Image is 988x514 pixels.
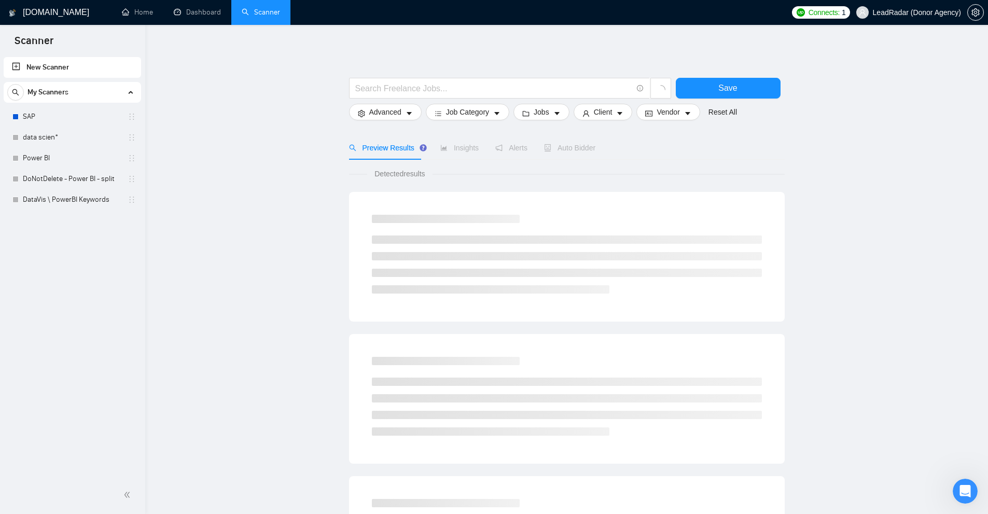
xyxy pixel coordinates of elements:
[12,57,133,78] a: New Scanner
[128,133,136,142] span: holder
[23,106,121,127] a: SAP
[27,82,68,103] span: My Scanners
[355,82,632,95] input: Search Freelance Jobs...
[8,89,23,96] span: search
[708,106,737,118] a: Reset All
[440,144,448,151] span: area-chart
[419,143,428,152] div: Tooltip anchor
[718,81,737,94] span: Save
[23,189,121,210] a: DataVis \ PowerBI Keywords
[534,106,549,118] span: Jobs
[637,85,644,92] span: info-circle
[4,82,141,210] li: My Scanners
[809,7,840,18] span: Connects:
[842,7,846,18] span: 1
[582,109,590,117] span: user
[367,168,432,179] span: Detected results
[676,78,781,99] button: Save
[4,57,141,78] li: New Scanner
[23,127,121,148] a: data scien*
[128,175,136,183] span: holder
[493,109,500,117] span: caret-down
[616,109,623,117] span: caret-down
[349,144,356,151] span: search
[636,104,700,120] button: idcardVendorcaret-down
[657,106,679,118] span: Vendor
[594,106,613,118] span: Client
[544,144,551,151] span: robot
[522,109,530,117] span: folder
[242,8,280,17] a: searchScanner
[128,113,136,121] span: holder
[23,169,121,189] a: DoNotDelete - Power BI - split
[574,104,633,120] button: userClientcaret-down
[967,4,984,21] button: setting
[128,154,136,162] span: holder
[797,8,805,17] img: upwork-logo.png
[967,8,984,17] a: setting
[859,9,866,16] span: user
[7,84,24,101] button: search
[440,144,479,152] span: Insights
[349,144,424,152] span: Preview Results
[369,106,401,118] span: Advanced
[953,479,978,504] iframe: Intercom live chat
[349,104,422,120] button: settingAdvancedcaret-down
[23,148,121,169] a: Power BI
[495,144,503,151] span: notification
[544,144,595,152] span: Auto Bidder
[123,490,134,500] span: double-left
[513,104,569,120] button: folderJobscaret-down
[122,8,153,17] a: homeHome
[9,5,16,21] img: logo
[6,33,62,55] span: Scanner
[553,109,561,117] span: caret-down
[406,109,413,117] span: caret-down
[435,109,442,117] span: bars
[645,109,652,117] span: idcard
[174,8,221,17] a: dashboardDashboard
[358,109,365,117] span: setting
[128,196,136,204] span: holder
[446,106,489,118] span: Job Category
[684,109,691,117] span: caret-down
[656,85,665,94] span: loading
[426,104,509,120] button: barsJob Categorycaret-down
[495,144,527,152] span: Alerts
